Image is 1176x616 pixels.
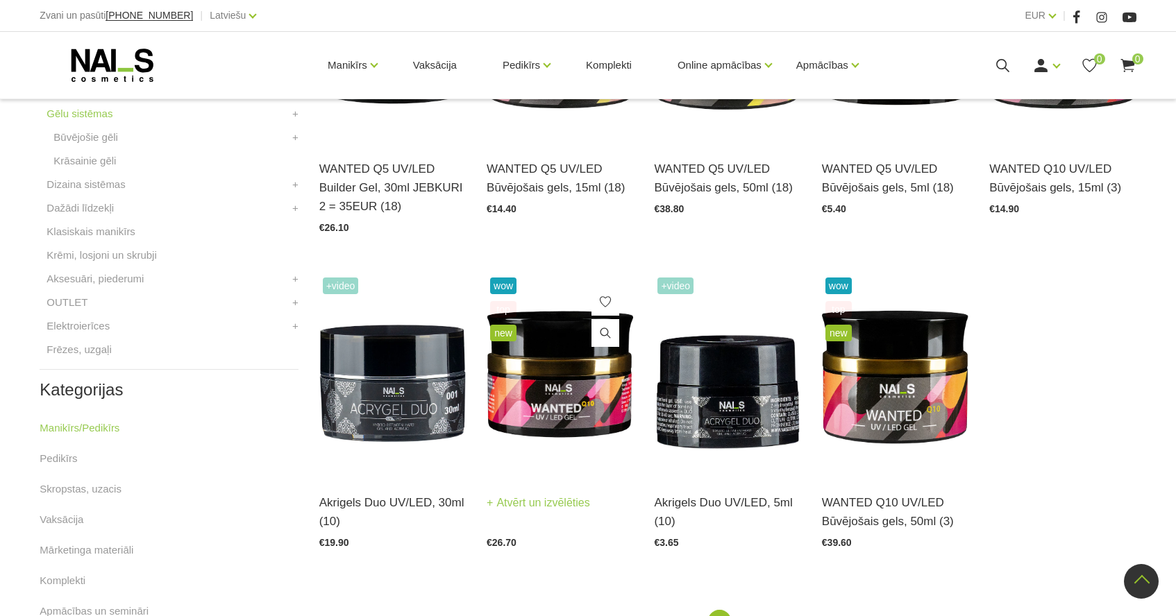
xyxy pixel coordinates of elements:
[47,176,125,193] a: Dizaina sistēmas
[40,420,119,436] a: Manikīrs/Pedikīrs
[503,37,540,93] a: Pedikīrs
[53,129,118,146] a: Būvējošie gēli
[292,105,299,122] a: +
[40,450,77,467] a: Pedikīrs
[40,572,85,589] a: Komplekti
[1063,7,1066,24] span: |
[654,274,800,476] img: Kas ir AKRIGELS “DUO GEL” un kādas problēmas tas risina?• Tas apvieno ērti modelējamā akrigela un...
[402,32,468,99] a: Vaksācija
[292,200,299,216] a: +
[822,493,968,531] a: WANTED Q10 UV/LED Būvējošais gels, 50ml (3)
[1119,57,1136,74] a: 0
[40,511,83,528] a: Vaksācija
[40,7,193,24] div: Zvani un pasūti
[53,153,116,169] a: Krāsainie gēli
[47,341,111,358] a: Frēzes, uzgaļi
[487,160,633,197] a: WANTED Q5 UV/LED Būvējošais gels, 15ml (18)
[989,160,1136,197] a: WANTED Q10 UV/LED Būvējošais gels, 15ml (3)
[47,271,144,287] a: Aksesuāri, piederumi
[1094,53,1105,65] span: 0
[210,7,246,24] a: Latviešu
[490,301,516,318] span: top
[825,301,852,318] span: top
[822,274,968,476] img: Gels WANTED NAILS cosmetics tehniķu komanda ir radījusi gelu, kas ilgi jau ir katra meistara mekl...
[200,7,203,24] span: |
[106,10,193,21] a: [PHONE_NUMBER]
[487,203,516,214] span: €14.40
[40,481,121,497] a: Skropstas, uzacis
[319,537,349,548] span: €19.90
[825,325,852,341] span: new
[47,200,114,216] a: Dažādi līdzekļi
[292,176,299,193] a: +
[796,37,848,93] a: Apmācības
[822,160,968,197] a: WANTED Q5 UV/LED Būvējošais gels, 5ml (18)
[323,277,359,294] span: +Video
[328,37,367,93] a: Manikīrs
[654,160,800,197] a: WANTED Q5 UV/LED Būvējošais gels, 50ml (18)
[319,222,349,233] span: €26.10
[292,271,299,287] a: +
[319,493,466,531] a: Akrigels Duo UV/LED, 30ml (10)
[657,277,694,294] span: +Video
[47,247,156,264] a: Krēmi, losjoni un skrubji
[47,105,112,122] a: Gēlu sistēmas
[487,493,590,513] a: Atvērt un izvēlēties
[40,542,133,558] a: Mārketinga materiāli
[825,277,852,294] span: wow
[654,493,800,531] a: Akrigels Duo UV/LED, 5ml (10)
[1081,57,1098,74] a: 0
[487,274,633,476] img: Gels WANTED NAILS cosmetics tehniķu komanda ir radījusi gelu, kas ilgi jau ir katra meistara mekl...
[47,223,135,240] a: Klasiskais manikīrs
[822,203,846,214] span: €5.40
[654,203,684,214] span: €38.80
[47,318,110,334] a: Elektroierīces
[292,129,299,146] a: +
[319,274,466,476] img: Kas ir AKRIGELS “DUO GEL” un kādas problēmas tas risina?• Tas apvieno ērti modelējamā akrigela un...
[1132,53,1143,65] span: 0
[490,325,516,341] span: new
[989,203,1019,214] span: €14.90
[1025,7,1045,24] a: EUR
[575,32,643,99] a: Komplekti
[490,277,516,294] span: wow
[292,294,299,311] a: +
[487,537,516,548] span: €26.70
[822,537,852,548] span: €39.60
[47,294,87,311] a: OUTLET
[654,537,678,548] span: €3.65
[40,381,298,399] h2: Kategorijas
[678,37,762,93] a: Online apmācības
[319,160,466,216] a: WANTED Q5 UV/LED Builder Gel, 30ml JEBKURI 2 = 35EUR (18)
[292,318,299,334] a: +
